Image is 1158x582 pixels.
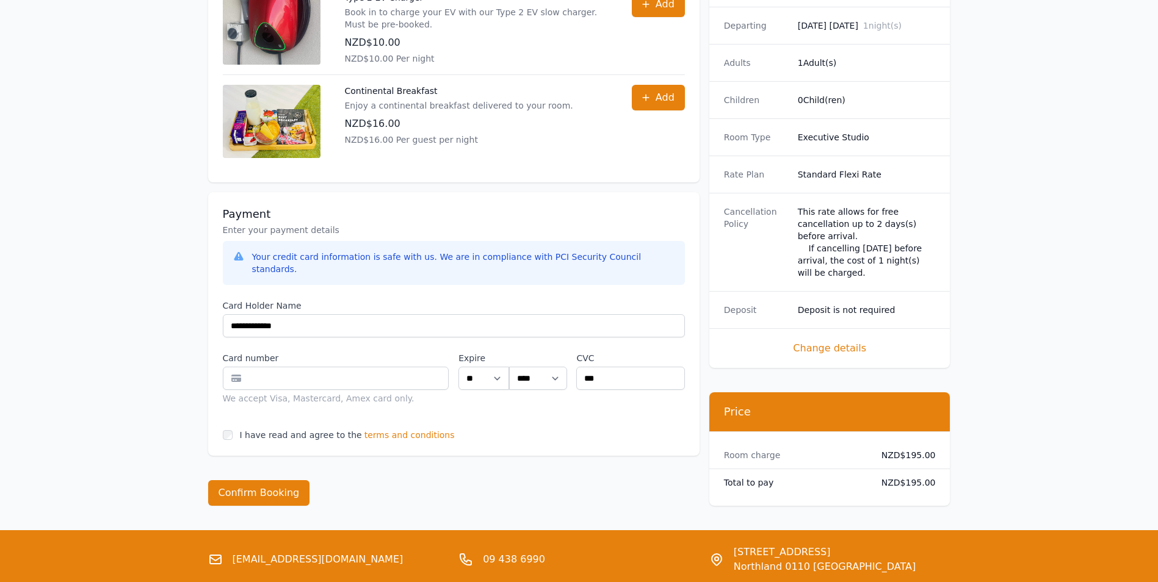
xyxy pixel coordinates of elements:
[208,480,310,506] button: Confirm Booking
[576,352,684,364] label: CVC
[223,85,320,158] img: Continental Breakfast
[798,20,936,32] dd: [DATE] [DATE]
[345,6,607,31] p: Book in to charge your EV with our Type 2 EV slow charger. Must be pre-booked.
[345,52,607,65] p: NZD$10.00 Per night
[724,206,788,279] dt: Cancellation Policy
[798,94,936,106] dd: 0 Child(ren)
[632,85,685,110] button: Add
[734,559,916,574] span: Northland 0110 [GEOGRAPHIC_DATA]
[223,300,685,312] label: Card Holder Name
[724,304,788,316] dt: Deposit
[724,20,788,32] dt: Departing
[798,131,936,143] dd: Executive Studio
[223,352,449,364] label: Card number
[223,224,685,236] p: Enter your payment details
[345,117,573,131] p: NZD$16.00
[223,392,449,404] div: We accept Visa, Mastercard, Amex card only.
[483,552,545,567] a: 09 438 6990
[724,476,862,489] dt: Total to pay
[798,168,936,181] dd: Standard Flexi Rate
[724,131,788,143] dt: Room Type
[724,57,788,69] dt: Adults
[458,352,509,364] label: Expire
[863,21,902,31] span: 1 night(s)
[724,94,788,106] dt: Children
[724,404,936,419] h3: Price
[734,545,916,559] span: [STREET_ADDRESS]
[872,476,936,489] dd: NZD$195.00
[724,341,936,356] span: Change details
[345,35,607,50] p: NZD$10.00
[656,90,675,105] span: Add
[233,552,403,567] a: [EMAIL_ADDRESS][DOMAIN_NAME]
[724,168,788,181] dt: Rate Plan
[252,251,675,275] div: Your credit card information is safe with us. We are in compliance with PCI Security Council stan...
[345,134,573,146] p: NZD$16.00 Per guest per night
[345,85,573,97] p: Continental Breakfast
[798,206,936,279] div: This rate allows for free cancellation up to 2 days(s) before arrival. If cancelling [DATE] befor...
[724,449,862,461] dt: Room charge
[509,352,566,364] label: .
[223,207,685,221] h3: Payment
[240,430,362,440] label: I have read and agree to the
[345,99,573,112] p: Enjoy a continental breakfast delivered to your room.
[798,304,936,316] dd: Deposit is not required
[364,429,455,441] span: terms and conditions
[872,449,936,461] dd: NZD$195.00
[798,57,936,69] dd: 1 Adult(s)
